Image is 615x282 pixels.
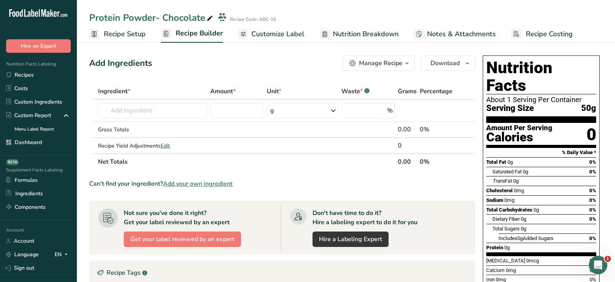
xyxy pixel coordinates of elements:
[89,11,214,25] div: Protein Powder- Chocolate
[523,169,528,175] span: 0g
[267,87,281,96] span: Unit
[589,197,596,203] span: 0%
[176,28,223,39] span: Recipe Builder
[526,29,573,39] span: Recipe Costing
[414,25,496,43] a: Notes & Attachments
[57,3,98,16] h1: Messages
[104,29,146,39] span: Recipe Setup
[11,230,27,236] span: Home
[398,87,417,96] span: Grams
[8,147,17,156] img: Rachelle avatar
[534,207,539,213] span: 0g
[589,159,596,165] span: 0%
[98,126,207,134] div: Gross Totals
[27,34,40,42] div: Food
[6,111,51,119] div: Custom Report
[430,59,460,68] span: Download
[11,141,20,150] img: Rana avatar
[398,141,417,150] div: 0
[492,178,505,184] i: Trans
[486,59,596,94] h1: Nutrition Facts
[486,104,534,113] span: Serving Size
[6,39,71,53] button: Hire an Expert
[486,188,513,193] span: Cholesterol
[396,153,418,170] th: 0.00
[127,230,142,236] span: News
[42,34,63,42] div: • [DATE]
[486,124,552,132] div: Amount Per Serving
[587,124,596,145] div: 0
[504,197,514,203] span: 0mg
[9,26,24,42] div: Profile image for Food
[521,226,526,232] span: 0g
[42,119,63,128] div: • [DATE]
[486,96,596,104] div: About 1 Serving Per Container
[333,29,399,39] span: Nutrition Breakdown
[130,235,234,244] span: Get your label reviewed by an expert
[42,176,63,185] div: • [DATE]
[14,147,23,156] img: Reem avatar
[27,27,195,33] span: Can't find the answer you're looking for? Speak to us on Chat!
[96,153,397,170] th: Net Totals
[77,211,115,242] button: Help
[421,55,475,71] button: Download
[486,148,596,157] section: % Daily Value *
[87,148,109,156] div: • [DATE]
[42,91,63,99] div: • [DATE]
[27,62,40,70] div: Food
[25,141,223,147] span: Need expert help with your labels? Let’s chat and see how we can assist!
[6,248,39,261] a: Language
[343,55,415,71] button: Manage Recipe
[514,188,524,193] span: 0mg
[312,208,417,227] div: Don't have time to do it? Hire a labeling expert to do it for you
[589,256,607,274] iframe: To enrich screen reader interactions, please activate Accessibility in Grammarly extension settings
[486,207,532,213] span: Total Carbohydrates
[359,59,402,68] div: Manage Recipe
[581,104,596,113] span: 50g
[9,197,24,213] img: Profile image for Rana
[589,188,596,193] span: 0%
[511,25,573,43] a: Recipe Costing
[161,142,170,149] span: Edit
[27,119,40,128] div: Food
[55,250,71,259] div: EN
[605,256,611,262] span: 1
[589,235,596,241] span: 0%
[341,87,369,96] div: Waste
[27,198,411,204] span: Hi Reem Just checking in! How’s everything going with FLM so far? If you’ve got any questions or ...
[486,258,525,264] span: [MEDICAL_DATA]
[504,245,510,250] span: 0g
[98,142,207,150] div: Recipe Yield Adjustments
[251,29,304,39] span: Customize Label
[27,205,72,213] div: [PERSON_NAME]
[124,232,241,247] button: Get your label reviewed by an expert
[27,84,195,90] span: Can't find the answer you're looking for? Speak to us on Chat!
[25,148,86,156] div: Food Label Maker, Inc.
[492,226,520,232] span: Total Sugars
[418,153,457,170] th: 0%
[89,179,475,188] div: Can't find your ingredient?
[513,178,519,184] span: 0g
[35,188,118,203] button: Send us a message
[492,216,520,222] span: Dietary Fiber
[98,103,207,118] input: Add Ingredient
[312,232,389,247] a: Hire a Labeling Expert
[27,91,40,99] div: Food
[398,125,417,134] div: 0.00
[427,29,496,39] span: Notes & Attachments
[9,169,24,184] div: Profile image for Food
[486,132,552,143] div: Calories
[492,178,512,184] span: Fat
[589,216,596,222] span: 0%
[420,87,452,96] span: Percentage
[27,55,195,61] span: Can't find the answer you're looking for? Speak to us on Chat!
[210,87,236,96] span: Amount
[230,16,276,23] div: Recipe Code: ABC-10
[27,169,195,175] span: Can't find the answer you're looking for? Speak to us on Chat!
[517,235,523,241] span: 0g
[43,230,72,236] span: Messages
[506,267,516,273] span: 0mg
[163,179,233,188] span: Add your own ingredient
[42,62,63,70] div: • [DATE]
[27,112,225,118] span: Need expert help with your labels? Let’s chat and see how we can assist!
